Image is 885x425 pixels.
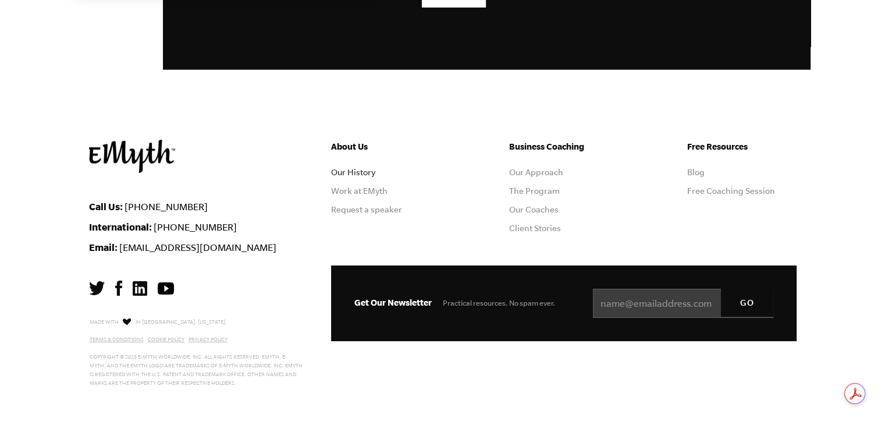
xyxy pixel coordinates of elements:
[123,318,131,325] img: Love
[443,299,555,307] span: Practical resources. No spam ever.
[154,222,237,232] a: [PHONE_NUMBER]
[115,281,122,296] img: Facebook
[90,316,303,388] p: Made with in [GEOGRAPHIC_DATA], [US_STATE]. Copyright © 2025 E-Myth Worldwide, Inc. All rights re...
[158,282,174,295] img: YouTube
[133,281,147,296] img: LinkedIn
[687,168,705,177] a: Blog
[509,205,559,214] a: Our Coaches
[331,140,440,154] h5: About Us
[509,140,619,154] h5: Business Coaching
[89,201,123,212] strong: Call Us:
[331,186,388,196] a: Work at EMyth
[593,289,773,318] input: name@emailaddress.com
[90,337,144,342] a: Terms & Conditions
[89,221,152,232] strong: International:
[89,281,105,295] img: Twitter
[687,140,797,154] h5: Free Resources
[509,168,563,177] a: Our Approach
[331,205,402,214] a: Request a speaker
[331,168,375,177] a: Our History
[354,297,432,307] span: Get Our Newsletter
[509,186,560,196] a: The Program
[721,289,773,317] input: GO
[509,224,561,233] a: Client Stories
[687,186,775,196] a: Free Coaching Session
[189,337,228,342] a: Privacy Policy
[827,369,885,425] div: Джаджи за чат
[148,337,184,342] a: Cookie Policy
[89,242,118,253] strong: Email:
[89,140,175,173] img: EMyth
[125,201,208,212] a: [PHONE_NUMBER]
[827,369,885,425] iframe: Chat Widget
[119,242,276,253] a: [EMAIL_ADDRESS][DOMAIN_NAME]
